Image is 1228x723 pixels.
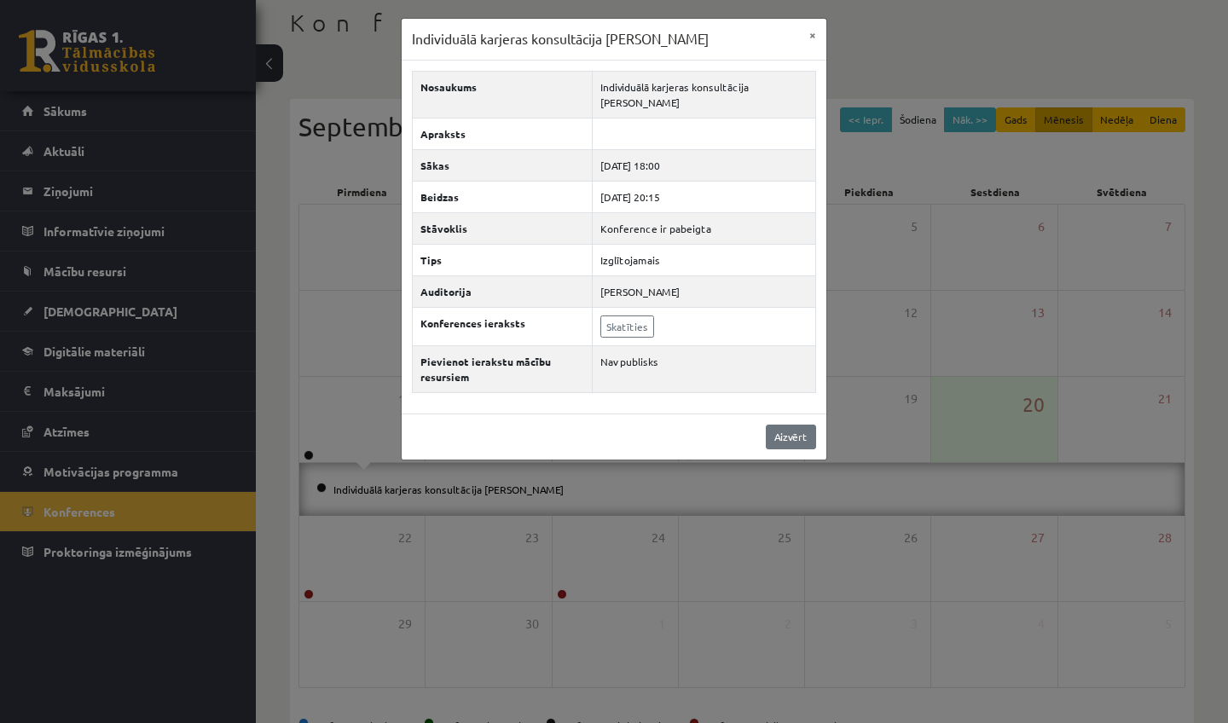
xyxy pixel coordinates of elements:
[413,212,593,244] th: Stāvoklis
[592,345,815,392] td: Nav publisks
[413,71,593,118] th: Nosaukums
[766,425,816,449] a: Aizvērt
[592,149,815,181] td: [DATE] 18:00
[413,244,593,275] th: Tips
[413,149,593,181] th: Sākas
[413,275,593,307] th: Auditorija
[413,118,593,149] th: Apraksts
[592,212,815,244] td: Konference ir pabeigta
[592,244,815,275] td: Izglītojamais
[412,29,709,49] h3: Individuālā karjeras konsultācija [PERSON_NAME]
[413,307,593,345] th: Konferences ieraksts
[413,345,593,392] th: Pievienot ierakstu mācību resursiem
[413,181,593,212] th: Beidzas
[592,181,815,212] td: [DATE] 20:15
[592,71,815,118] td: Individuālā karjeras konsultācija [PERSON_NAME]
[600,315,654,338] a: Skatīties
[799,19,826,51] button: ×
[592,275,815,307] td: [PERSON_NAME]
